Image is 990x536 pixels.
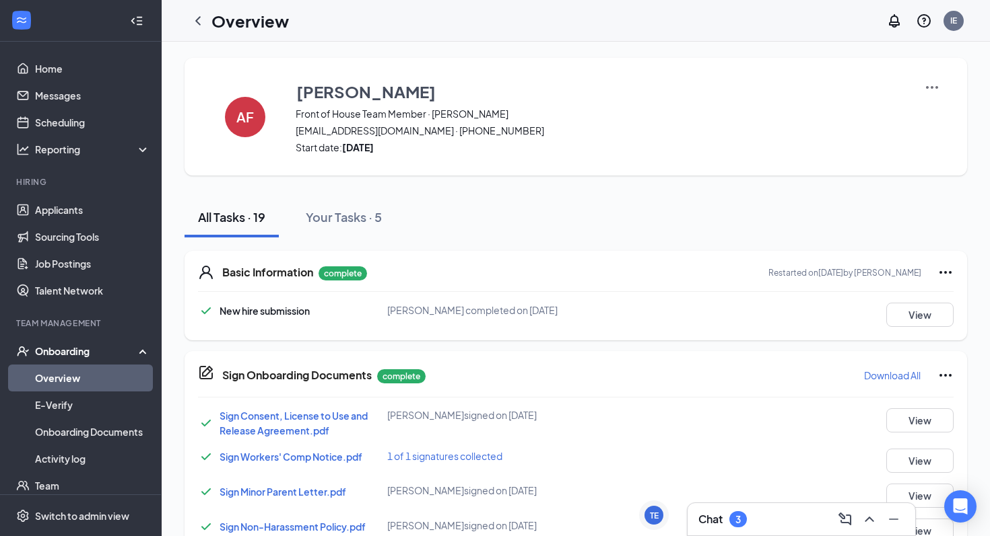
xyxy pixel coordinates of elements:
h3: [PERSON_NAME] [296,80,436,103]
svg: CompanyDocumentIcon [198,365,214,381]
svg: Ellipses [937,367,954,383]
svg: Collapse [130,14,143,28]
svg: WorkstreamLogo [15,13,28,27]
a: Sign Consent, License to Use and Release Agreement.pdf [220,410,368,436]
div: All Tasks · 19 [198,208,265,225]
svg: Analysis [16,143,30,156]
svg: Notifications [886,13,902,29]
p: complete [319,266,367,280]
span: [EMAIL_ADDRESS][DOMAIN_NAME] · [PHONE_NUMBER] [296,124,907,137]
a: Sign Workers' Comp Notice.pdf [220,451,362,463]
svg: Minimize [886,511,902,527]
p: complete [377,369,426,383]
svg: Checkmark [198,449,214,465]
div: TE [650,510,659,521]
a: Applicants [35,196,150,223]
span: [PERSON_NAME] completed on [DATE] [387,304,558,316]
span: New hire submission [220,305,310,317]
div: Open Intercom Messenger [944,490,977,523]
svg: Checkmark [198,519,214,535]
button: View [886,484,954,508]
a: Activity log [35,445,150,472]
strong: [DATE] [342,141,374,153]
h5: Sign Onboarding Documents [222,368,372,383]
p: Restarted on [DATE] by [PERSON_NAME] [768,267,921,278]
div: Onboarding [35,344,139,358]
svg: Checkmark [198,415,214,431]
h3: Chat [698,512,723,527]
a: Sourcing Tools [35,223,150,250]
svg: User [198,264,214,280]
button: View [886,449,954,473]
div: IE [950,15,957,26]
img: More Actions [924,79,940,95]
h5: Basic Information [222,265,313,280]
a: Messages [35,82,150,109]
svg: Checkmark [198,303,214,319]
button: Download All [863,365,921,386]
span: 1 of 1 signatures collected [387,450,502,462]
button: [PERSON_NAME] [296,79,907,104]
svg: Checkmark [198,484,214,500]
svg: ComposeMessage [837,511,853,527]
div: [PERSON_NAME] signed on [DATE] [387,519,639,532]
a: Sign Minor Parent Letter.pdf [220,486,346,498]
div: [PERSON_NAME] signed on [DATE] [387,408,639,422]
a: Job Postings [35,250,150,277]
a: Talent Network [35,277,150,304]
a: Home [35,55,150,82]
button: View [886,408,954,432]
svg: ChevronUp [861,511,878,527]
button: Minimize [883,508,904,530]
div: Reporting [35,143,151,156]
h4: AF [236,112,254,122]
span: Start date: [296,141,907,154]
svg: Settings [16,509,30,523]
div: Team Management [16,317,147,329]
h1: Overview [211,9,289,32]
a: Scheduling [35,109,150,136]
span: Front of House Team Member · [PERSON_NAME] [296,107,907,120]
button: AF [211,79,279,154]
div: Switch to admin view [35,509,129,523]
button: ChevronUp [859,508,880,530]
div: Your Tasks · 5 [306,208,382,225]
svg: ChevronLeft [190,13,206,29]
a: Team [35,472,150,499]
a: E-Verify [35,391,150,418]
a: Onboarding Documents [35,418,150,445]
button: View [886,303,954,327]
a: Sign Non-Harassment Policy.pdf [220,521,366,533]
div: 3 [735,514,741,525]
div: Hiring [16,176,147,188]
svg: QuestionInfo [916,13,932,29]
div: [PERSON_NAME] signed on [DATE] [387,484,639,497]
p: Download All [864,369,921,382]
svg: UserCheck [16,344,30,358]
svg: Ellipses [937,264,954,280]
button: ComposeMessage [834,508,856,530]
a: Overview [35,365,150,391]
